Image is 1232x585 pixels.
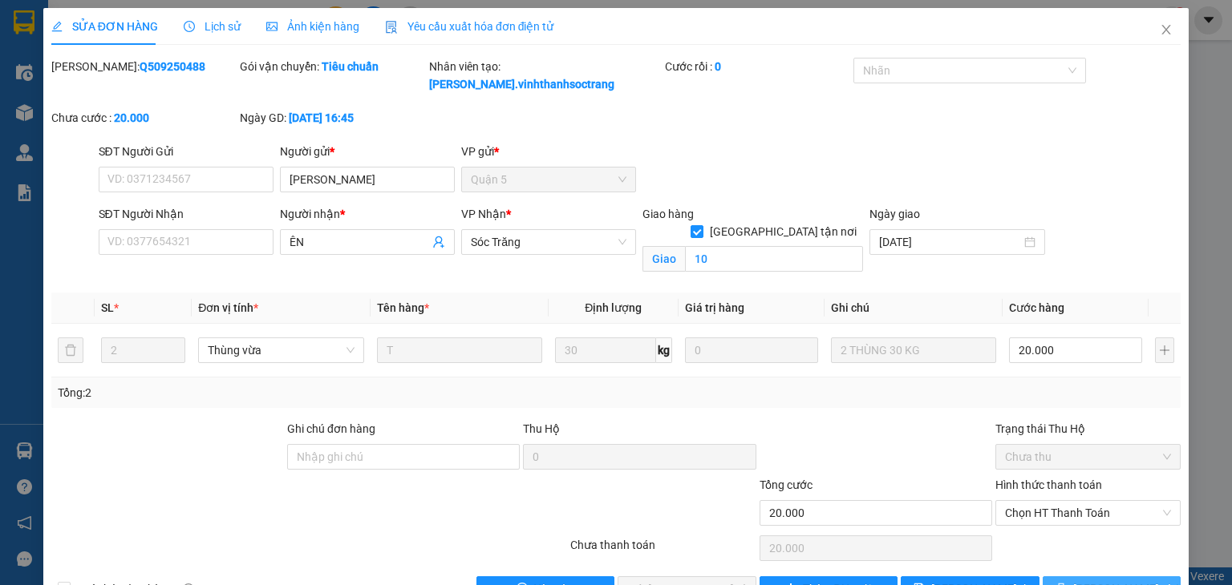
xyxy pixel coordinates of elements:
b: [DATE] 16:45 [289,111,354,124]
button: Close [1144,8,1189,53]
div: Ngày GD: [240,109,425,127]
span: Tên hàng [377,301,429,314]
span: close [1160,23,1173,36]
label: Ghi chú đơn hàng [287,422,375,435]
input: Ghi chú đơn hàng [287,444,520,470]
span: Lịch sử [184,20,241,33]
div: Chưa thanh toán [569,536,757,564]
span: Sóc Trăng [471,230,626,254]
span: clock-circle [184,21,195,32]
th: Ghi chú [825,292,1003,324]
b: Q509250488 [140,60,205,73]
input: Ngày giao [879,233,1020,251]
b: [PERSON_NAME].vinhthanhsoctrang [429,78,614,91]
input: 0 [685,337,818,363]
span: Ảnh kiện hàng [266,20,359,33]
label: Hình thức thanh toán [995,478,1102,491]
span: Định lượng [585,301,642,314]
button: plus [1155,337,1174,363]
li: Vĩnh Thành (Sóc Trăng) [8,8,233,68]
div: Tổng: 2 [58,384,476,401]
span: Tổng cước [760,478,813,491]
div: [PERSON_NAME]: [51,58,237,75]
img: logo.jpg [8,8,64,64]
b: 20.000 [114,111,149,124]
label: Ngày giao [869,208,920,220]
span: picture [266,21,278,32]
span: Giá trị hàng [685,301,744,314]
div: Nhân viên tạo: [429,58,662,93]
span: Chưa thu [1005,445,1171,469]
b: 0 [715,60,721,73]
span: Đơn vị tính [198,301,258,314]
span: SỬA ĐƠN HÀNG [51,20,158,33]
span: Giao hàng [642,208,694,220]
span: Quận 5 [471,167,626,192]
span: edit [51,21,63,32]
span: Yêu cầu xuất hóa đơn điện tử [385,20,554,33]
span: Thùng vừa [208,338,354,362]
div: Chưa cước : [51,109,237,127]
span: [GEOGRAPHIC_DATA] tận nơi [703,223,863,240]
img: icon [385,21,398,34]
span: environment [111,107,122,119]
input: Ghi Chú [831,337,996,363]
span: environment [8,107,19,119]
div: SĐT Người Gửi [99,143,274,160]
span: Chọn HT Thanh Toán [1005,501,1171,525]
span: SL [101,301,114,314]
span: VP Nhận [461,208,506,220]
div: Người gửi [280,143,455,160]
input: Giao tận nơi [685,246,863,272]
span: Cước hàng [1009,301,1064,314]
li: VP Sóc Trăng [111,87,213,104]
li: VP Quận 8 [8,87,111,104]
input: VD: Bàn, Ghế [377,337,542,363]
button: delete [58,337,83,363]
span: Thu Hộ [523,422,560,435]
b: Tiêu chuẩn [322,60,379,73]
span: Giao [642,246,685,272]
div: SĐT Người Nhận [99,205,274,223]
span: kg [656,337,672,363]
span: user-add [432,236,445,248]
div: Trạng thái Thu Hộ [995,420,1181,438]
div: Gói vận chuyển: [240,58,425,75]
div: Cước rồi : [665,58,850,75]
div: Người nhận [280,205,455,223]
div: VP gửi [461,143,636,160]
